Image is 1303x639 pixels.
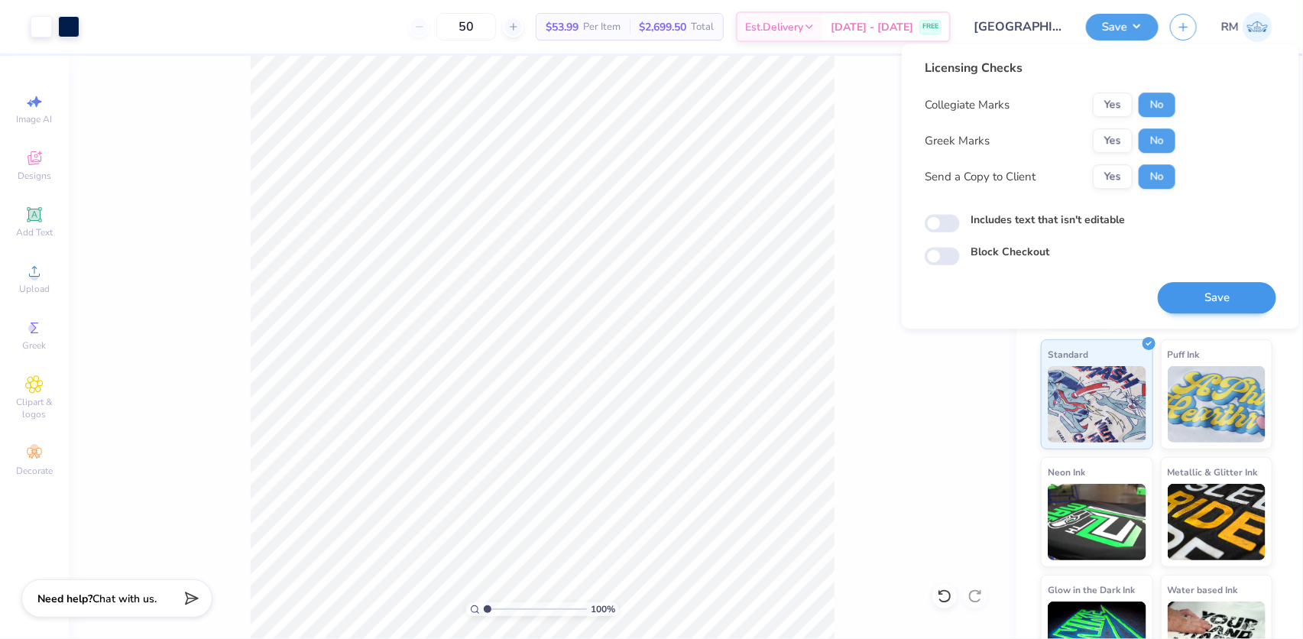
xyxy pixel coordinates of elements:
[1168,464,1258,480] span: Metallic & Glitter Ink
[1168,484,1266,560] img: Metallic & Glitter Ink
[1139,92,1175,117] button: No
[971,245,1049,261] label: Block Checkout
[16,226,53,238] span: Add Text
[1093,92,1133,117] button: Yes
[1139,164,1175,189] button: No
[1168,582,1238,598] span: Water based Ink
[1221,18,1239,36] span: RM
[1139,128,1175,153] button: No
[8,396,61,420] span: Clipart & logos
[1048,346,1088,362] span: Standard
[1048,464,1085,480] span: Neon Ink
[639,19,686,35] span: $2,699.50
[1048,582,1135,598] span: Glow in the Dark Ink
[23,339,47,352] span: Greek
[546,19,579,35] span: $53.99
[831,19,913,35] span: [DATE] - [DATE]
[925,96,1010,114] div: Collegiate Marks
[962,11,1074,42] input: Untitled Design
[1158,282,1276,313] button: Save
[17,113,53,125] span: Image AI
[745,19,803,35] span: Est. Delivery
[691,19,714,35] span: Total
[1168,366,1266,443] img: Puff Ink
[925,132,990,150] div: Greek Marks
[1221,12,1272,42] a: RM
[1086,14,1159,41] button: Save
[591,602,615,616] span: 100 %
[37,592,92,606] strong: Need help?
[925,168,1036,186] div: Send a Copy to Client
[583,19,621,35] span: Per Item
[16,465,53,477] span: Decorate
[1093,128,1133,153] button: Yes
[19,283,50,295] span: Upload
[922,21,938,32] span: FREE
[92,592,157,606] span: Chat with us.
[1168,346,1200,362] span: Puff Ink
[436,13,496,41] input: – –
[18,170,51,182] span: Designs
[925,59,1175,77] div: Licensing Checks
[1048,366,1146,443] img: Standard
[1093,164,1133,189] button: Yes
[971,212,1125,228] label: Includes text that isn't editable
[1048,484,1146,560] img: Neon Ink
[1243,12,1272,42] img: Roberta Manuel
